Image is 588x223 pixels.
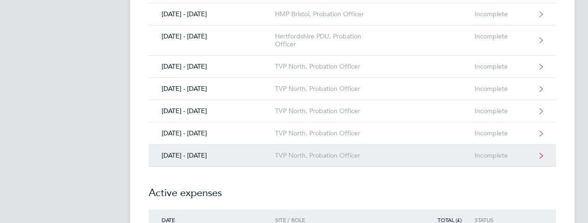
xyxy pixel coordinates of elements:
[149,107,275,115] div: [DATE] - [DATE]
[275,32,381,48] div: Hertfordshire PDU, Probation Officer
[149,78,556,100] a: [DATE] - [DATE]TVP North, Probation OfficerIncomplete
[149,32,275,40] div: [DATE] - [DATE]
[149,3,556,25] a: [DATE] - [DATE]HMP Bristol, Probation OfficerIncomplete
[149,100,556,122] a: [DATE] - [DATE]TVP North, Probation OfficerIncomplete
[475,217,532,223] div: Status
[149,167,556,210] h2: Active expenses
[475,32,532,40] div: Incomplete
[422,217,475,223] div: Total (£)
[475,85,532,93] div: Incomplete
[275,152,381,159] div: TVP North, Probation Officer
[149,63,275,70] div: [DATE] - [DATE]
[149,145,556,167] a: [DATE] - [DATE]TVP North, Probation OfficerIncomplete
[149,85,275,93] div: [DATE] - [DATE]
[149,129,275,137] div: [DATE] - [DATE]
[149,56,556,78] a: [DATE] - [DATE]TVP North, Probation OfficerIncomplete
[149,217,275,223] div: Date
[275,10,381,18] div: HMP Bristol, Probation Officer
[475,129,532,137] div: Incomplete
[149,152,275,159] div: [DATE] - [DATE]
[275,129,381,137] div: TVP North, Probation Officer
[275,107,381,115] div: TVP North, Probation Officer
[275,63,381,70] div: TVP North, Probation Officer
[475,152,532,159] div: Incomplete
[275,85,381,93] div: TVP North, Probation Officer
[275,217,381,223] div: Site / Role
[475,10,532,18] div: Incomplete
[149,10,275,18] div: [DATE] - [DATE]
[149,122,556,145] a: [DATE] - [DATE]TVP North, Probation OfficerIncomplete
[149,25,556,56] a: [DATE] - [DATE]Hertfordshire PDU, Probation OfficerIncomplete
[475,107,532,115] div: Incomplete
[475,63,532,70] div: Incomplete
